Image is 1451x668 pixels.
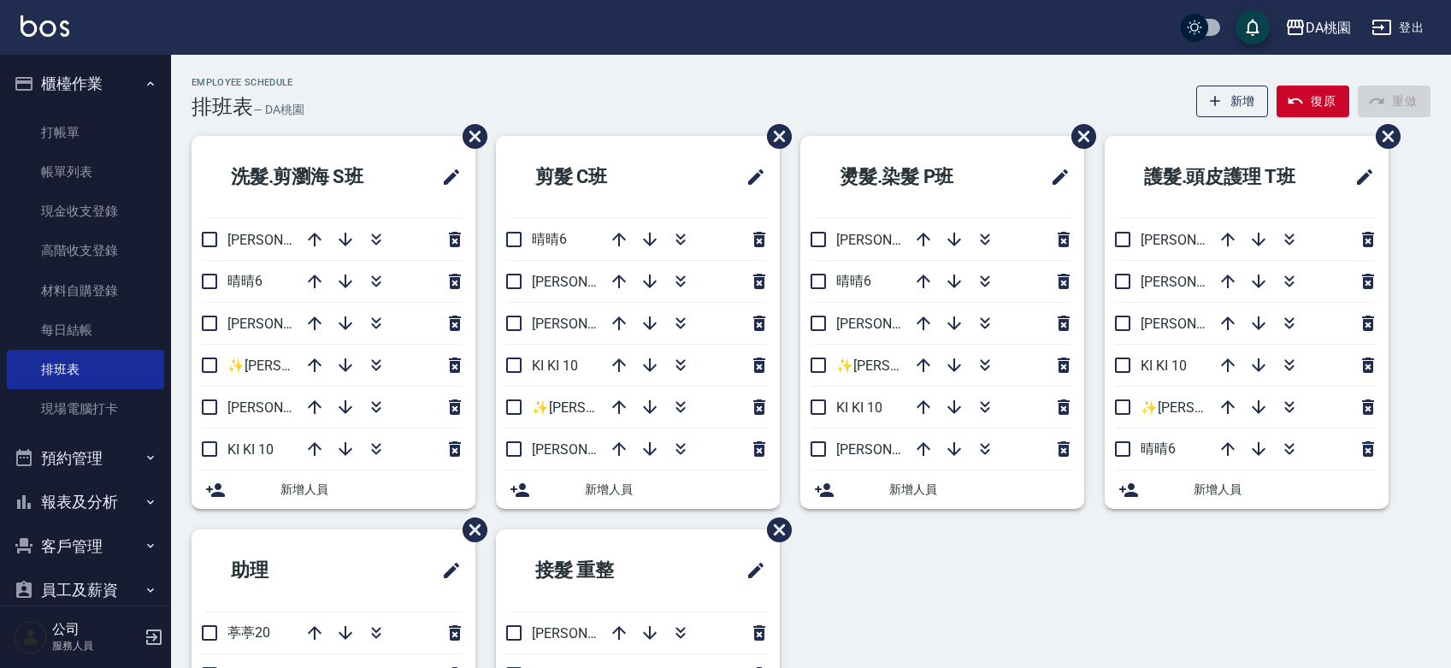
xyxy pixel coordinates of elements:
span: [PERSON_NAME]8 [227,316,338,332]
div: 新增人員 [496,470,780,509]
span: 刪除班表 [1059,111,1099,162]
span: 新增人員 [889,481,1071,499]
h2: Employee Schedule [192,77,304,88]
span: 新增人員 [1194,481,1375,499]
span: [PERSON_NAME]3 [532,274,642,290]
span: KI KI 10 [532,358,578,374]
p: 服務人員 [52,638,139,653]
span: [PERSON_NAME]8 [836,232,947,248]
button: 新增 [1196,86,1269,117]
a: 帳單列表 [7,152,164,192]
button: 報表及分析 [7,480,164,524]
span: ✨[PERSON_NAME][PERSON_NAME] ✨16 [532,399,790,416]
img: Logo [21,15,69,37]
span: 晴晴6 [1141,440,1176,457]
span: 修改班表的標題 [431,157,462,198]
span: [PERSON_NAME]3 [227,399,338,416]
span: [PERSON_NAME]8 [1141,274,1251,290]
span: 修改班表的標題 [1040,157,1071,198]
div: 新增人員 [800,470,1084,509]
a: 打帳單 [7,113,164,152]
img: Person [14,620,48,654]
span: [PERSON_NAME]3 [836,441,947,458]
span: [PERSON_NAME]5 [836,316,947,332]
h2: 助理 [205,540,363,601]
span: [PERSON_NAME]5 [1141,316,1251,332]
a: 排班表 [7,350,164,389]
button: 預約管理 [7,436,164,481]
button: 登出 [1365,12,1430,44]
span: 晴晴6 [532,231,567,247]
span: 晴晴6 [227,273,262,289]
div: 新增人員 [1105,470,1389,509]
span: [PERSON_NAME]8 [532,441,642,458]
h2: 燙髮.染髮 P班 [814,146,1010,208]
a: 材料自購登錄 [7,271,164,310]
span: 刪除班表 [450,111,490,162]
span: 刪除班表 [450,505,490,555]
span: 刪除班表 [754,111,794,162]
div: 新增人員 [192,470,475,509]
button: DA桃園 [1278,10,1358,45]
span: 刪除班表 [754,505,794,555]
span: [PERSON_NAME]5 [227,232,338,248]
a: 現場電腦打卡 [7,389,164,429]
button: 復原 [1277,86,1349,117]
h2: 護髮.頭皮護理 T班 [1118,146,1332,208]
span: 葶葶20 [227,624,270,641]
h3: 排班表 [192,95,253,119]
span: 修改班表的標題 [1344,157,1375,198]
a: 每日結帳 [7,310,164,350]
span: ✨[PERSON_NAME][PERSON_NAME] ✨16 [836,358,1094,374]
h2: 接髮 重整 [510,540,687,601]
button: 員工及薪資 [7,568,164,612]
span: KI KI 10 [227,441,274,458]
button: 櫃檯作業 [7,62,164,106]
span: 修改班表的標題 [735,157,766,198]
h6: — DA桃園 [253,101,304,119]
span: [PERSON_NAME]5 [532,316,642,332]
span: 晴晴6 [836,273,871,289]
span: [PERSON_NAME]3 [1141,232,1251,248]
a: 現金收支登錄 [7,192,164,231]
button: 客戶管理 [7,524,164,569]
span: 新增人員 [585,481,766,499]
span: 修改班表的標題 [735,550,766,591]
span: 修改班表的標題 [431,550,462,591]
span: 新增人員 [280,481,462,499]
span: KI KI 10 [1141,358,1187,374]
button: save [1236,10,1270,44]
span: [PERSON_NAME]5 [532,625,642,641]
h2: 剪髮 C班 [510,146,684,208]
h2: 洗髮.剪瀏海 S班 [205,146,410,208]
h5: 公司 [52,621,139,638]
span: KI KI 10 [836,399,882,416]
div: DA桃園 [1306,17,1351,38]
a: 高階收支登錄 [7,231,164,270]
span: 刪除班表 [1363,111,1403,162]
span: ✨[PERSON_NAME][PERSON_NAME] ✨16 [1141,399,1399,416]
span: ✨[PERSON_NAME][PERSON_NAME] ✨16 [227,358,486,374]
